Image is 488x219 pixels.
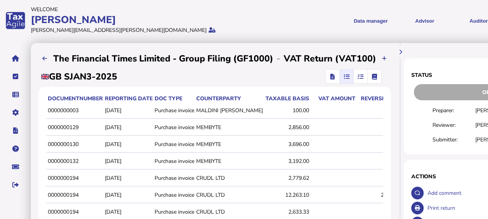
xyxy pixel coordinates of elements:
button: Home [7,50,24,66]
button: Raise a support ticket [7,159,24,175]
button: Sign out [7,177,24,193]
div: 739.20 [357,141,402,148]
td: Purchase invoice [153,136,195,153]
th: Doc type [153,95,195,103]
th: Reporting date [103,95,153,103]
mat-button-toggle: Reconcilliation view by tax code [353,70,367,83]
div: 2,779.62 [265,174,309,182]
td: CRUDL LTD [195,187,263,203]
td: Purchase invoice [153,187,195,203]
div: 638.40 [357,158,402,165]
td: [DATE] [103,136,153,153]
h2: The Financial Times Limited - Group Filing (GF1000) [53,53,273,65]
button: Open printable view of return. [411,202,424,214]
div: 3,696.00 [265,141,309,148]
div: Preparer: [432,107,475,114]
button: Make a comment in the activity log. [411,187,424,199]
th: Counterparty [195,95,263,103]
div: 3,192.00 [265,158,309,165]
div: 571.20 [357,124,402,131]
td: Purchase invoice [153,170,195,186]
h2: VAT Return (VAT100) [284,53,376,65]
td: 0000000194 [46,170,103,186]
td: [DATE] [103,103,153,119]
td: [DATE] [103,119,153,136]
img: gb.png [41,74,49,80]
button: Tasks [7,68,24,85]
th: documentNumber [46,95,103,103]
td: 0000000132 [46,153,103,169]
button: Shows a dropdown of VAT Advisor options [400,11,449,30]
td: Purchase invoice [153,153,195,169]
td: MEMBYTE [195,119,263,136]
mat-button-toggle: Ledger [367,70,381,83]
div: VAT amount [311,95,355,102]
i: Protected by 2-step verification [209,27,215,33]
td: [DATE] [103,153,153,169]
div: [PERSON_NAME][EMAIL_ADDRESS][PERSON_NAME][DOMAIN_NAME] [31,27,207,34]
div: 100.00 [265,107,309,114]
td: Purchase invoice [153,119,195,136]
button: Upload transactions [378,52,391,65]
td: 0000000194 [46,187,103,203]
td: MALDINI [PERSON_NAME] [195,103,263,119]
div: 555.92 [357,174,402,182]
div: Welcome [31,6,292,13]
div: Reversed VAT [357,95,402,102]
button: Shows a dropdown of Data manager options [347,11,395,30]
div: 526.67 [357,208,402,216]
button: Developer hub links [7,123,24,139]
h2: GB SJAN3-2025 [41,71,117,83]
button: Filings list - by month [39,52,51,65]
mat-button-toggle: Reconcilliation view by document [340,70,353,83]
mat-button-toggle: Return view [326,70,340,83]
td: MEMBYTE [195,153,263,169]
button: Help pages [7,141,24,157]
div: Taxable basis [265,95,309,102]
div: 2,856.00 [265,124,309,131]
td: CRUDL LTD [195,170,263,186]
div: - [273,52,284,65]
button: Manage settings [7,105,24,121]
div: [PERSON_NAME] [31,13,292,27]
td: 0000000003 [46,103,103,119]
td: 0000000130 [46,136,103,153]
div: Reviewer: [432,121,475,129]
td: MEMBYTE [195,136,263,153]
div: 2,452.62 [357,191,402,199]
div: 12,263.10 [265,191,309,199]
td: Purchase invoice [153,103,195,119]
td: [DATE] [103,170,153,186]
div: 2,633.33 [265,208,309,216]
td: 0000000129 [46,119,103,136]
button: Hide [394,46,407,58]
td: [DATE] [103,187,153,203]
button: Data manager [7,86,24,103]
div: Submitter: [432,136,475,143]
